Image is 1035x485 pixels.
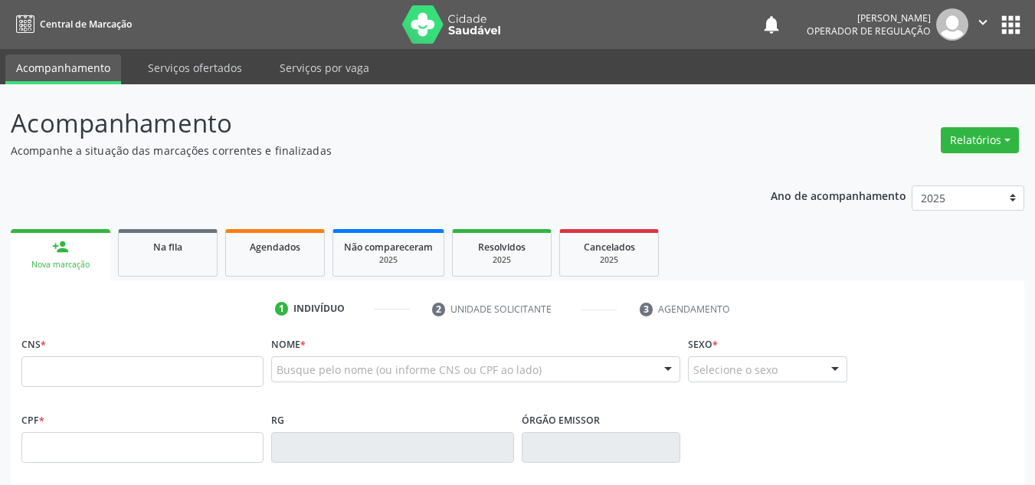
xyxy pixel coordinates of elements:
button: Relatórios [941,127,1019,153]
label: Nome [271,333,306,356]
i:  [974,14,991,31]
span: Operador de regulação [807,25,931,38]
label: Órgão emissor [522,408,600,432]
span: Agendados [250,241,300,254]
span: Não compareceram [344,241,433,254]
label: CNS [21,333,46,356]
label: RG [271,408,284,432]
div: 2025 [571,254,647,266]
span: Busque pelo nome (ou informe CNS ou CPF ao lado) [277,362,542,378]
p: Ano de acompanhamento [771,185,906,205]
p: Acompanhamento [11,104,720,143]
span: Cancelados [584,241,635,254]
span: Na fila [153,241,182,254]
div: 2025 [463,254,540,266]
button:  [968,8,997,41]
a: Acompanhamento [5,54,121,84]
div: Nova marcação [21,259,100,270]
p: Acompanhe a situação das marcações correntes e finalizadas [11,143,720,159]
label: CPF [21,408,44,432]
button: notifications [761,14,782,35]
div: 2025 [344,254,433,266]
span: Selecione o sexo [693,362,778,378]
div: Indivíduo [293,302,345,316]
label: Sexo [688,333,718,356]
div: 1 [275,302,289,316]
span: Resolvidos [478,241,526,254]
button: apps [997,11,1024,38]
div: person_add [52,238,69,255]
img: img [936,8,968,41]
a: Central de Marcação [11,11,132,37]
a: Serviços por vaga [269,54,380,81]
a: Serviços ofertados [137,54,253,81]
span: Central de Marcação [40,18,132,31]
div: [PERSON_NAME] [807,11,931,25]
